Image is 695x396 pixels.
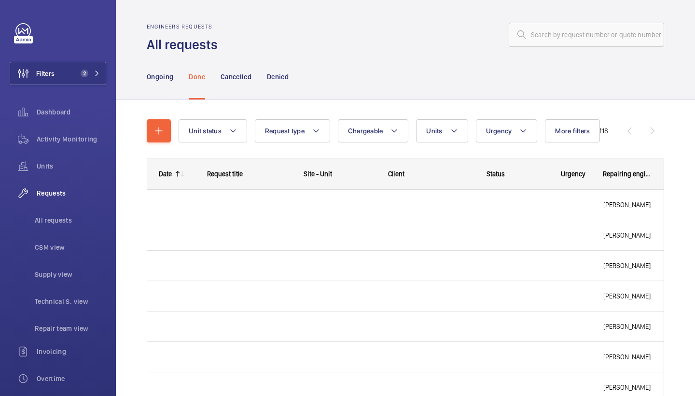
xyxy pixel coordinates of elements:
span: Dashboard [37,107,106,117]
button: Request type [255,119,330,142]
span: [PERSON_NAME] [603,199,652,211]
span: Status [486,170,505,178]
span: [PERSON_NAME] [603,291,652,302]
span: Request title [207,170,243,178]
span: Chargeable [348,127,383,135]
span: Repairing engineer [603,170,652,178]
span: Repair team view [35,324,106,333]
h1: All requests [147,36,223,54]
span: [PERSON_NAME] [603,230,652,241]
input: Search by request number or quote number [509,23,664,47]
span: Site - Unit [304,170,332,178]
div: Date [159,170,172,178]
button: Urgency [476,119,538,142]
p: Done [189,72,205,82]
span: Unit status [189,127,222,135]
span: Overtime [37,374,106,383]
span: [PERSON_NAME] [603,382,652,393]
span: Urgency [561,170,585,178]
span: 2 [81,70,88,77]
span: More filters [555,127,590,135]
button: Chargeable [338,119,409,142]
span: Client [388,170,404,178]
span: Filters [36,69,55,78]
span: [PERSON_NAME] [603,352,652,363]
span: CSM view [35,242,106,252]
span: Invoicing [37,347,106,356]
span: Urgency [486,127,512,135]
span: All requests [35,215,106,225]
span: Request type [265,127,305,135]
button: Units [416,119,468,142]
span: [PERSON_NAME] [603,321,652,332]
p: Ongoing [147,72,173,82]
span: [PERSON_NAME] [603,260,652,271]
span: Technical S. view [35,297,106,306]
h2: Engineers requests [147,23,223,30]
p: Denied [267,72,289,82]
span: Requests [37,188,106,198]
p: Cancelled [221,72,251,82]
button: More filters [545,119,600,142]
span: Supply view [35,269,106,279]
button: Filters2 [10,62,106,85]
span: Units [426,127,442,135]
span: Activity Monitoring [37,134,106,144]
button: Unit status [179,119,247,142]
span: Units [37,161,106,171]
